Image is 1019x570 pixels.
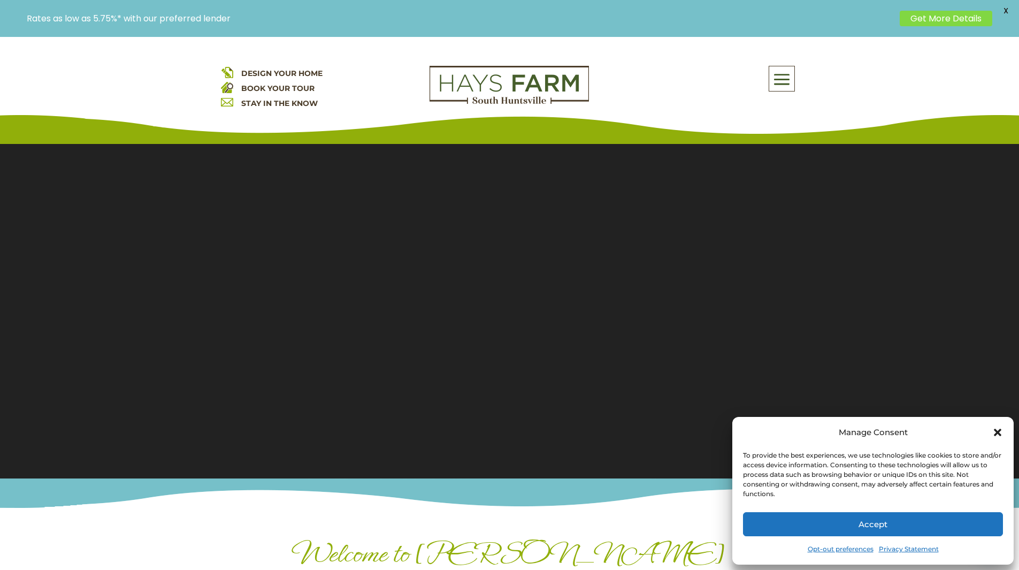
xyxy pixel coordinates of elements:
[743,512,1003,536] button: Accept
[879,542,939,557] a: Privacy Statement
[27,13,894,24] p: Rates as low as 5.75%* with our preferred lender
[808,542,874,557] a: Opt-out preferences
[839,425,908,440] div: Manage Consent
[992,427,1003,438] div: Close dialog
[241,98,318,108] a: STAY IN THE KNOW
[221,81,233,93] img: book your home tour
[241,69,323,78] a: DESIGN YOUR HOME
[998,3,1014,19] span: X
[743,451,1002,499] div: To provide the best experiences, we use technologies like cookies to store and/or access device i...
[241,83,315,93] a: BOOK YOUR TOUR
[430,97,589,107] a: hays farm homes huntsville development
[430,66,589,104] img: Logo
[221,66,233,78] img: design your home
[900,11,992,26] a: Get More Details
